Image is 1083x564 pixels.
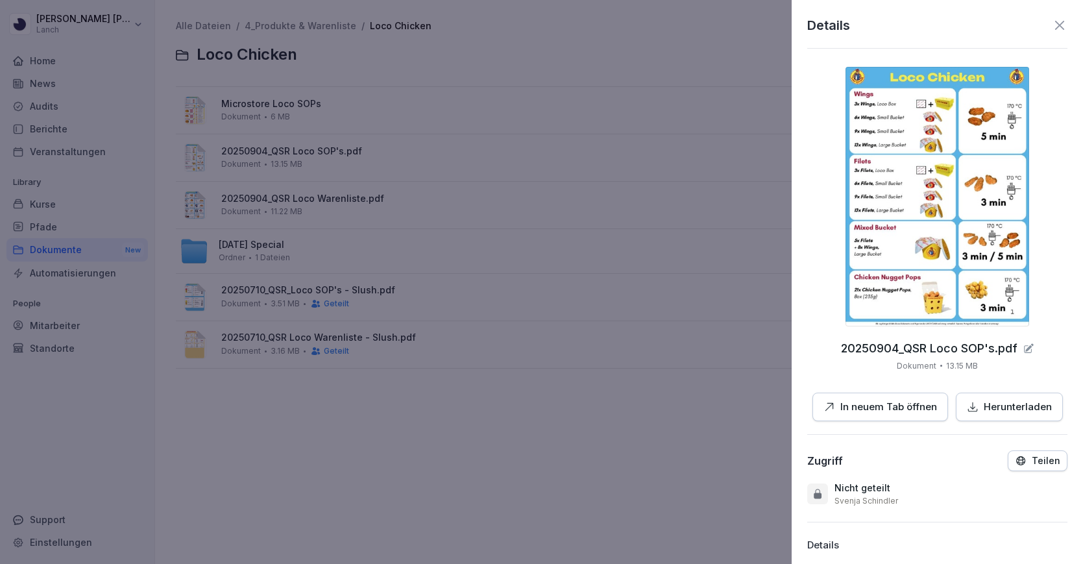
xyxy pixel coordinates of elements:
[1032,456,1060,466] p: Teilen
[956,393,1063,422] button: Herunterladen
[807,454,843,467] div: Zugriff
[812,393,948,422] button: In neuem Tab öffnen
[834,496,898,506] p: Svenja Schindler
[984,400,1052,415] p: Herunterladen
[946,360,978,372] p: 13.15 MB
[846,67,1029,326] img: thumbnail
[1008,450,1067,471] button: Teilen
[840,400,937,415] p: In neuem Tab öffnen
[807,538,1067,553] p: Details
[807,16,850,35] p: Details
[841,342,1017,355] p: 20250904_QSR Loco SOP's.pdf
[834,482,890,495] p: Nicht geteilt
[897,360,936,372] p: Dokument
